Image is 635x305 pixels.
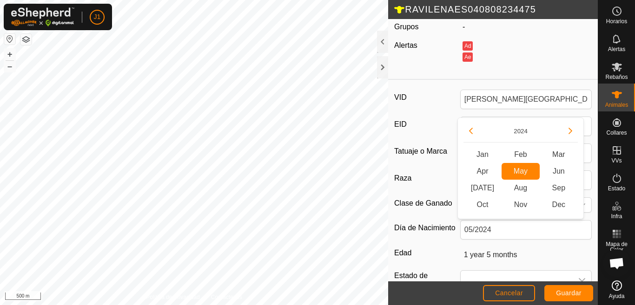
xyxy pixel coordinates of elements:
span: Cancelar [495,289,523,297]
button: Next Year [563,123,578,138]
span: Horarios [606,19,627,24]
span: Alertas [608,46,625,52]
img: Logo Gallagher [11,7,74,26]
span: Infra [611,214,622,219]
div: Chat abierto [603,249,631,277]
label: VID [394,90,460,105]
label: Alertas [394,41,417,49]
span: May [502,163,540,180]
span: J1 [94,12,101,22]
button: Ae [463,52,473,62]
span: Sep [540,180,578,196]
button: Ad [463,41,473,51]
span: Aug [502,180,540,196]
label: Raza [394,170,460,186]
a: Política de Privacidad [146,293,199,301]
a: Contáctenos [211,293,242,301]
button: – [4,61,15,72]
span: Oct [463,196,502,213]
span: [DATE] [463,180,502,196]
label: Clase de Ganado [394,197,460,209]
span: VVs [611,158,622,163]
span: Nov [502,196,540,213]
div: - [459,21,595,32]
a: Ayuda [598,277,635,303]
span: Jun [540,163,578,180]
span: Dec [540,196,578,213]
h2: RAVILENAES040808234475 [394,4,598,16]
button: Previous Year [463,123,478,138]
button: Cancelar [483,285,535,301]
span: Guardar [556,289,582,297]
label: Tatuaje o Marca [394,143,460,159]
label: Grupos [394,23,418,31]
span: Feb [502,146,540,163]
span: Animales [605,102,628,108]
button: Guardar [544,285,593,301]
div: dropdown trigger [573,271,591,289]
div: Choose Date [457,117,584,219]
label: Edad [394,247,460,259]
label: EID [394,117,460,132]
button: Choose Year [510,126,531,136]
span: Rebaños [605,74,628,80]
label: Estado de Embarazo [394,270,460,292]
span: Apr [463,163,502,180]
label: Día de Nacimiento [394,220,460,236]
span: Ayuda [609,293,625,299]
button: + [4,49,15,60]
span: Mar [540,146,578,163]
button: Restablecer Mapa [4,33,15,45]
span: Collares [606,130,627,136]
button: Capas del Mapa [20,34,32,45]
span: Jan [463,146,502,163]
span: Estado [608,186,625,191]
span: Mapa de Calor [601,241,633,253]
